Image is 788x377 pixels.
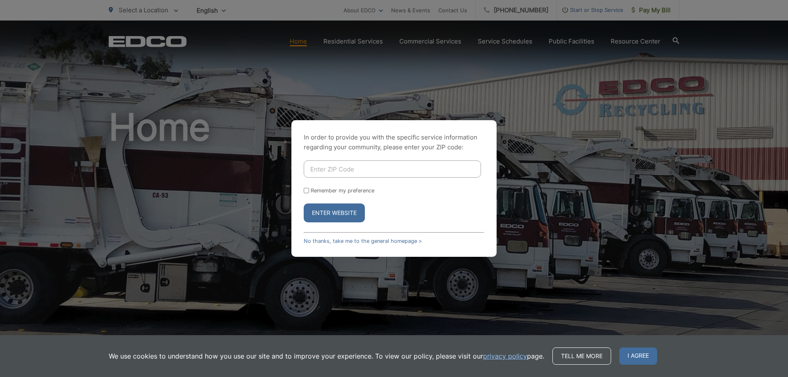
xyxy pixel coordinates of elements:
[304,203,365,222] button: Enter Website
[304,133,484,152] p: In order to provide you with the specific service information regarding your community, please en...
[619,347,657,365] span: I agree
[304,160,481,178] input: Enter ZIP Code
[552,347,611,365] a: Tell me more
[483,351,527,361] a: privacy policy
[109,351,544,361] p: We use cookies to understand how you use our site and to improve your experience. To view our pol...
[304,238,422,244] a: No thanks, take me to the general homepage >
[311,187,374,194] label: Remember my preference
